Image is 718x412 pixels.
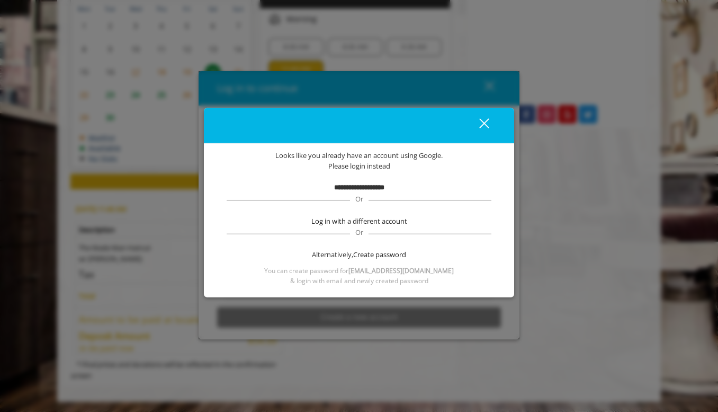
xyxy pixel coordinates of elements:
[275,150,443,161] span: Looks like you already have an account using Google.
[350,194,369,204] span: Or
[311,216,407,227] span: Log in with a different account
[467,118,488,134] div: close dialog
[350,227,369,237] span: Or
[348,266,454,275] b: [EMAIL_ADDRESS][DOMAIN_NAME]
[460,115,496,136] button: close dialog
[353,249,406,260] span: Create password
[225,249,493,260] div: Alternatively,
[328,161,390,172] span: Please login instead
[290,276,428,286] span: & login with email and newly created password
[264,265,454,275] span: You can create password for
